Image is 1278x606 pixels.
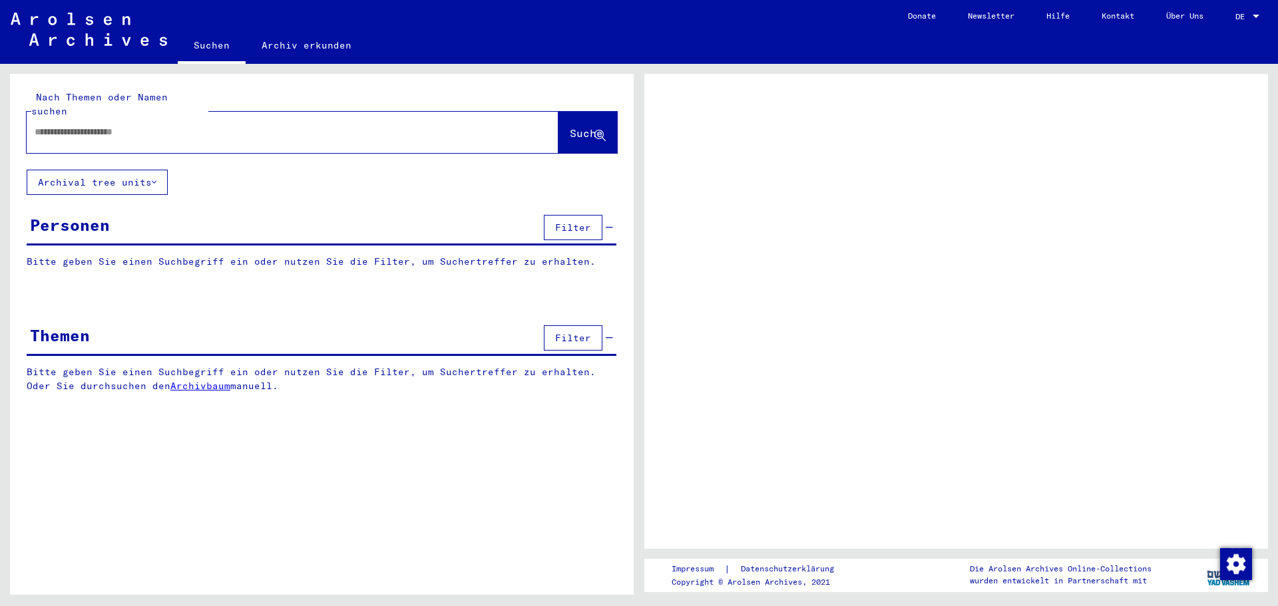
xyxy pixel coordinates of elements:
[1219,547,1251,579] div: Zustimmung ändern
[246,29,367,61] a: Archiv erkunden
[30,323,90,347] div: Themen
[11,13,167,46] img: Arolsen_neg.svg
[555,332,591,344] span: Filter
[27,365,617,393] p: Bitte geben Sie einen Suchbegriff ein oder nutzen Sie die Filter, um Suchertreffer zu erhalten. O...
[1204,558,1254,591] img: yv_logo.png
[27,255,616,269] p: Bitte geben Sie einen Suchbegriff ein oder nutzen Sie die Filter, um Suchertreffer zu erhalten.
[544,215,602,240] button: Filter
[170,380,230,392] a: Archivbaum
[730,562,850,576] a: Datenschutzerklärung
[558,112,617,153] button: Suche
[672,562,724,576] a: Impressum
[31,91,168,117] mat-label: Nach Themen oder Namen suchen
[544,325,602,351] button: Filter
[970,575,1152,587] p: wurden entwickelt in Partnerschaft mit
[970,563,1152,575] p: Die Arolsen Archives Online-Collections
[1220,548,1252,580] img: Zustimmung ändern
[178,29,246,64] a: Suchen
[672,576,850,588] p: Copyright © Arolsen Archives, 2021
[1235,12,1250,21] span: DE
[27,170,168,195] button: Archival tree units
[672,562,850,576] div: |
[570,126,603,140] span: Suche
[30,213,110,237] div: Personen
[555,222,591,233] span: Filter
